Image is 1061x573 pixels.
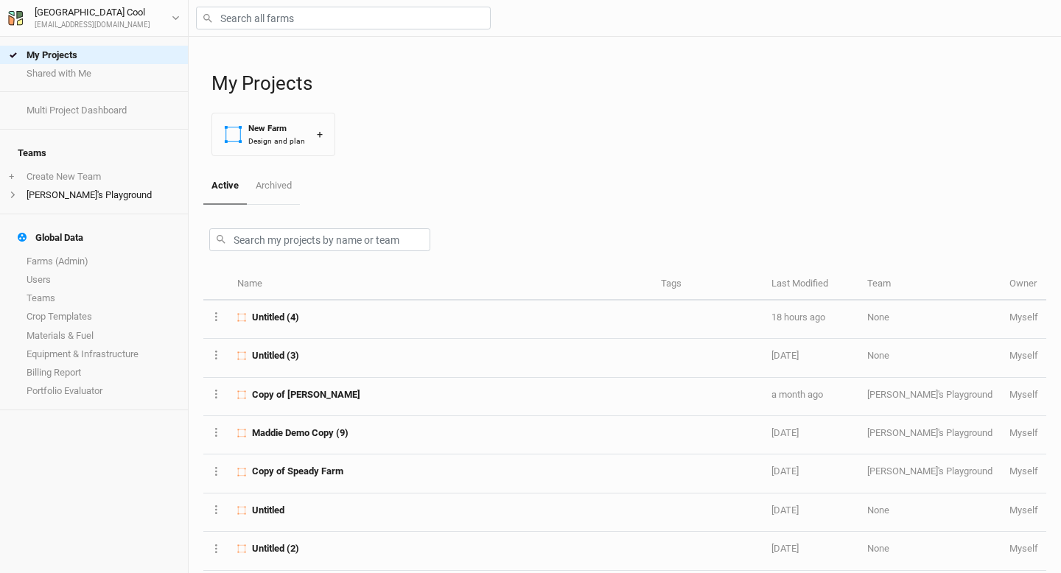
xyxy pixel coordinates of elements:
input: Search my projects by name or team [209,228,430,251]
div: New Farm [248,122,305,135]
span: Copy of Speady Farm [252,465,343,478]
div: Global Data [18,232,83,244]
h1: My Projects [211,72,1046,95]
button: [GEOGRAPHIC_DATA] Cool[EMAIL_ADDRESS][DOMAIN_NAME] [7,4,181,31]
div: [EMAIL_ADDRESS][DOMAIN_NAME] [35,20,150,31]
th: Last Modified [763,269,859,300]
td: [PERSON_NAME]'s Playground [859,454,1001,493]
span: + [9,171,14,183]
td: None [859,493,1001,532]
span: Untitled (4) [252,311,299,324]
span: madison@propagateag.com [1009,427,1038,438]
span: Sep 5, 2025 1:55 PM [771,350,799,361]
div: + [317,127,323,142]
span: Untitled (3) [252,349,299,362]
span: Apr 2, 2025 11:18 AM [771,465,799,477]
span: madison@propagateag.com [1009,312,1038,323]
button: New FarmDesign and plan+ [211,113,335,156]
span: madison@propagateag.com [1009,505,1038,516]
span: Copy of Otis Miller [252,388,360,401]
span: Untitled (2) [252,542,299,555]
th: Team [859,269,1001,300]
span: madison@propagateag.com [1009,389,1038,400]
input: Search all farms [196,7,491,29]
td: [PERSON_NAME]'s Playground [859,416,1001,454]
div: Design and plan [248,136,305,147]
span: May 28, 2025 1:31 PM [771,427,799,438]
th: Owner [1001,269,1046,300]
span: Aug 5, 2025 4:17 PM [771,389,823,400]
th: Name [229,269,653,300]
a: Active [203,168,247,205]
span: Mar 20, 2025 9:01 AM [771,505,799,516]
td: None [859,339,1001,377]
a: Archived [247,168,299,203]
span: Mar 9, 2025 5:41 PM [771,543,799,554]
h4: Teams [9,138,179,168]
span: Untitled [252,504,284,517]
td: None [859,532,1001,570]
span: Sep 16, 2025 3:36 PM [771,312,825,323]
td: None [859,300,1001,339]
span: Maddie Demo Copy (9) [252,426,349,440]
th: Tags [653,269,763,300]
span: madison@propagateag.com [1009,465,1038,477]
div: [GEOGRAPHIC_DATA] Cool [35,5,150,20]
td: [PERSON_NAME]'s Playground [859,378,1001,416]
span: madison@propagateag.com [1009,543,1038,554]
span: madison@propagateag.com [1009,350,1038,361]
